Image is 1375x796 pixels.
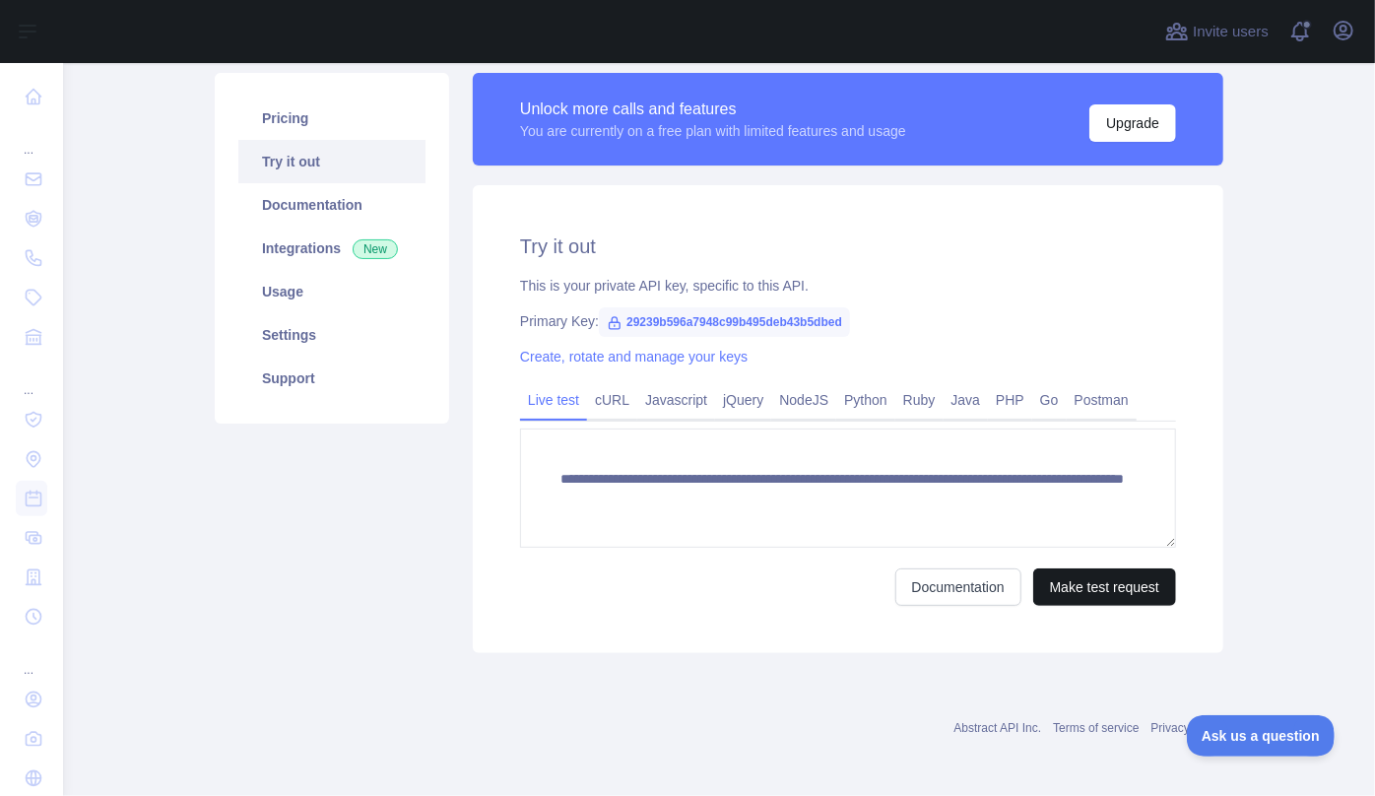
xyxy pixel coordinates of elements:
[238,270,426,313] a: Usage
[1193,21,1269,43] span: Invite users
[1053,721,1139,735] a: Terms of service
[238,313,426,357] a: Settings
[353,239,398,259] span: New
[520,232,1176,260] h2: Try it out
[16,359,47,398] div: ...
[238,183,426,227] a: Documentation
[238,97,426,140] a: Pricing
[1151,721,1223,735] a: Privacy policy
[238,357,426,400] a: Support
[1067,384,1137,416] a: Postman
[1032,384,1067,416] a: Go
[238,227,426,270] a: Integrations New
[16,118,47,158] div: ...
[895,568,1021,606] a: Documentation
[1033,568,1176,606] button: Make test request
[954,721,1042,735] a: Abstract API Inc.
[16,638,47,678] div: ...
[836,384,895,416] a: Python
[1187,715,1336,757] iframe: Toggle Customer Support
[895,384,944,416] a: Ruby
[771,384,836,416] a: NodeJS
[520,311,1176,331] div: Primary Key:
[520,121,906,141] div: You are currently on a free plan with limited features and usage
[944,384,989,416] a: Java
[520,384,587,416] a: Live test
[520,349,748,365] a: Create, rotate and manage your keys
[238,140,426,183] a: Try it out
[637,384,715,416] a: Javascript
[988,384,1032,416] a: PHP
[587,384,637,416] a: cURL
[1161,16,1273,47] button: Invite users
[1089,104,1176,142] button: Upgrade
[599,307,850,337] span: 29239b596a7948c99b495deb43b5dbed
[520,98,906,121] div: Unlock more calls and features
[715,384,771,416] a: jQuery
[520,276,1176,296] div: This is your private API key, specific to this API.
